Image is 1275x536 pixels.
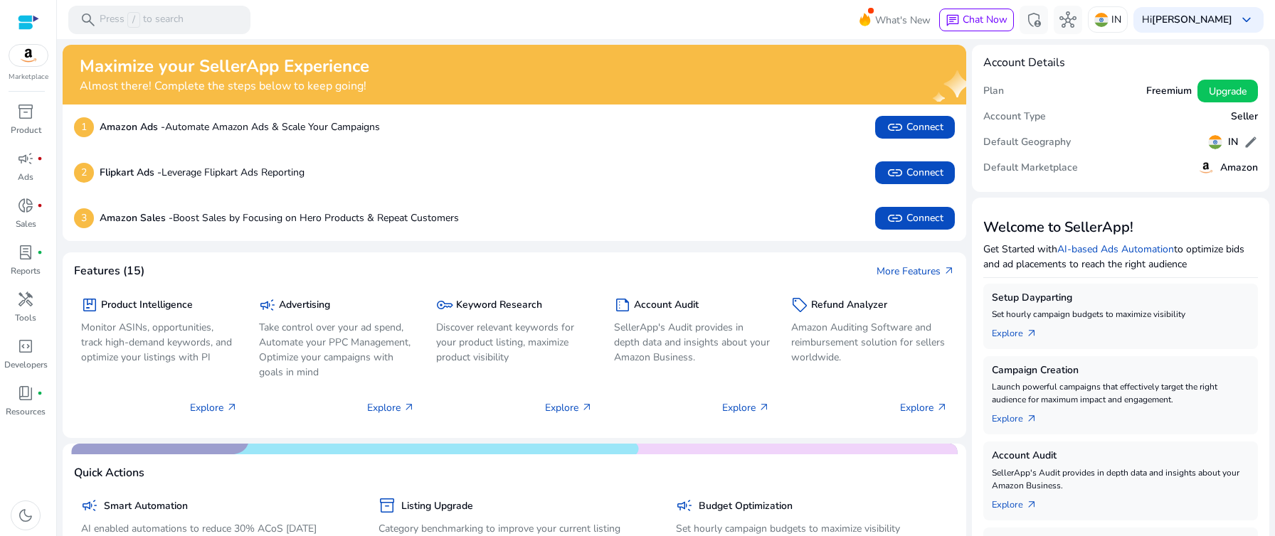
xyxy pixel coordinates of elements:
p: Automate Amazon Ads & Scale Your Campaigns [100,119,380,134]
p: Monitor ASINs, opportunities, track high-demand keywords, and optimize your listings with PI [81,320,238,365]
p: Developers [4,358,48,371]
span: summarize [614,296,631,313]
button: linkConnect [875,161,955,184]
span: What's New [875,8,931,33]
button: linkConnect [875,207,955,230]
span: admin_panel_settings [1025,11,1042,28]
img: in.svg [1094,13,1109,27]
h5: Amazon [1220,162,1258,174]
p: SellerApp's Audit provides in depth data and insights about your Amazon Business. [992,466,1249,492]
h5: Advertising [279,299,330,311]
a: More Featuresarrow_outward [877,264,955,279]
b: Flipkart Ads - [100,166,162,179]
p: Explore [900,400,948,415]
h5: Default Marketplace [983,162,1078,174]
span: keyboard_arrow_down [1238,11,1255,28]
span: arrow_outward [936,402,948,413]
span: chat [946,14,960,28]
p: Sales [16,218,36,230]
span: arrow_outward [226,402,238,413]
h5: Default Geography [983,136,1071,149]
p: Discover relevant keywords for your product listing, maximize product visibility [436,320,593,365]
span: inventory_2 [379,497,396,514]
span: handyman [17,291,34,308]
button: hub [1054,6,1082,34]
p: Explore [722,400,770,415]
span: arrow_outward [1026,328,1037,339]
span: edit [1244,135,1258,149]
p: Hi [1142,15,1232,25]
p: Explore [545,400,593,415]
p: Explore [190,400,238,415]
p: Leverage Flipkart Ads Reporting [100,165,305,180]
h5: Smart Automation [104,500,188,513]
span: Upgrade [1209,84,1247,99]
span: link [887,164,904,181]
p: 3 [74,208,94,228]
span: arrow_outward [758,402,770,413]
span: campaign [676,497,693,514]
span: sell [791,296,808,313]
a: AI-based Ads Automation [1057,242,1174,256]
h5: Product Intelligence [101,299,193,311]
p: Category benchmarking to improve your current listing [379,521,650,536]
button: chatChat Now [939,9,1014,31]
span: link [887,119,904,136]
h2: Maximize your SellerApp Experience [80,56,369,77]
h4: Almost there! Complete the steps below to keep going! [80,80,369,93]
p: Product [11,124,41,136]
img: amazon.svg [1197,159,1215,176]
h3: Welcome to SellerApp! [983,219,1258,236]
span: arrow_outward [1026,413,1037,424]
span: fiber_manual_record [37,203,43,208]
span: code_blocks [17,338,34,355]
h5: IN [1228,136,1238,149]
span: campaign [259,296,276,313]
h5: Plan [983,85,1004,97]
p: Boost Sales by Focusing on Hero Products & Repeat Customers [100,210,459,225]
span: hub [1059,11,1076,28]
p: AI enabled automations to reduce 30% ACoS [DATE] [81,521,353,536]
h5: Account Audit [992,450,1249,462]
span: book_4 [17,385,34,402]
h5: Freemium [1146,85,1192,97]
span: Connect [887,164,943,181]
h4: Features (15) [74,264,144,278]
p: Amazon Auditing Software and reimbursement solution for sellers worldwide. [791,320,948,365]
a: Explorearrow_outward [992,406,1049,426]
span: inventory_2 [17,103,34,120]
h5: Account Type [983,111,1046,123]
button: linkConnect [875,116,955,139]
span: package [81,296,98,313]
p: 2 [74,163,94,183]
a: Explorearrow_outward [992,321,1049,341]
p: Explore [367,400,415,415]
p: Ads [18,171,33,183]
h4: Quick Actions [74,466,144,480]
span: Connect [887,210,943,227]
p: Marketplace [9,72,48,82]
b: [PERSON_NAME] [1152,13,1232,26]
img: amazon.svg [9,45,48,66]
p: SellerApp's Audit provides in depth data and insights about your Amazon Business. [614,320,771,365]
span: arrow_outward [943,265,955,277]
h5: Account Audit [634,299,699,311]
span: arrow_outward [581,402,593,413]
h5: Refund Analyzer [811,299,887,311]
h5: Setup Dayparting [992,292,1249,304]
span: fiber_manual_record [37,250,43,255]
p: Set hourly campaign budgets to maximize visibility [676,521,948,536]
h5: Campaign Creation [992,365,1249,377]
p: IN [1111,7,1121,32]
p: Press to search [100,12,184,28]
b: Amazon Ads - [100,120,165,134]
p: Set hourly campaign budgets to maximize visibility [992,308,1249,321]
h5: Seller [1231,111,1258,123]
p: Reports [11,264,41,277]
span: campaign [17,150,34,167]
span: dark_mode [17,507,34,524]
button: Upgrade [1197,80,1258,102]
p: Get Started with to optimize bids and ad placements to reach the right audience [983,242,1258,272]
button: admin_panel_settings [1020,6,1048,34]
h5: Budget Optimization [699,500,793,513]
